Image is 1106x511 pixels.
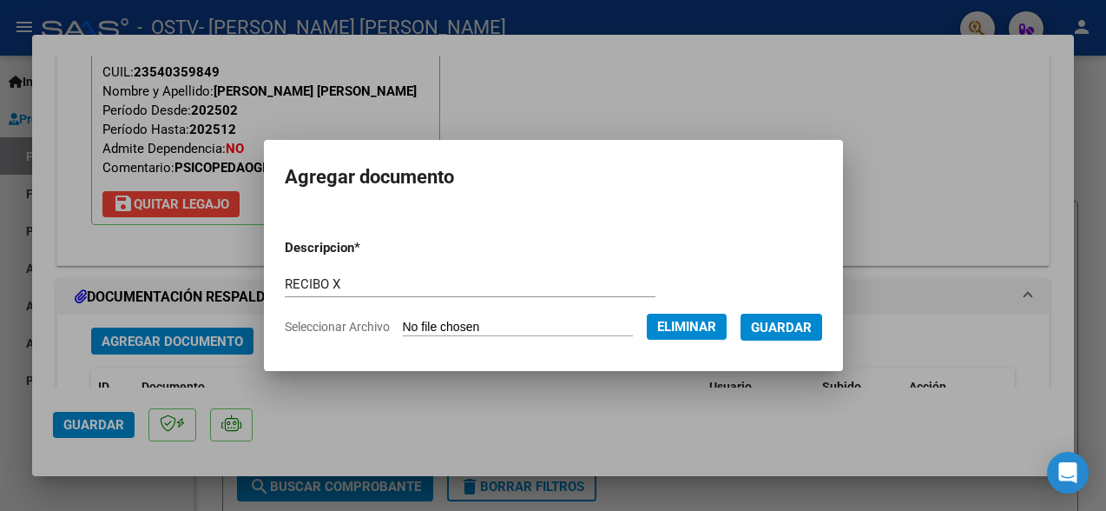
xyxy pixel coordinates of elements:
[1047,452,1089,494] div: Open Intercom Messenger
[657,319,716,335] span: Eliminar
[751,320,812,335] span: Guardar
[647,314,727,340] button: Eliminar
[285,320,390,334] span: Seleccionar Archivo
[285,161,822,194] h2: Agregar documento
[741,314,822,341] button: Guardar
[285,238,446,258] p: Descripcion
